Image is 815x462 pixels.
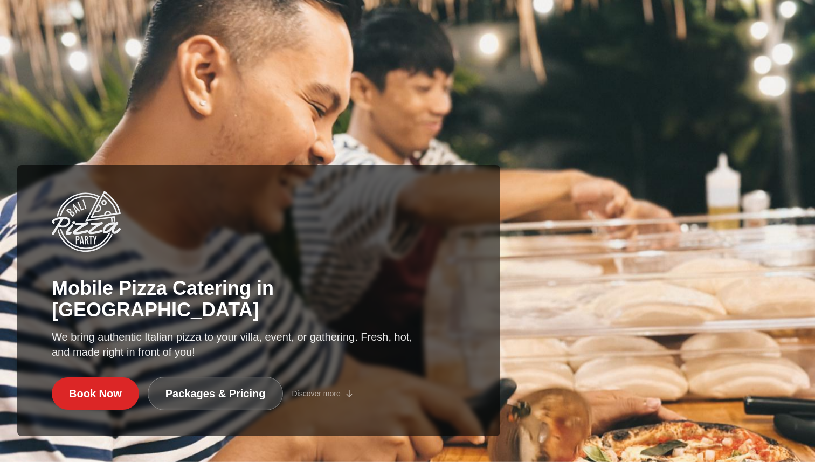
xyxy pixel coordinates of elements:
a: Book Now [52,377,139,410]
img: Bali Pizza Party Logo - Mobile Pizza Catering in Bali [52,191,121,252]
a: Packages & Pricing [148,377,284,410]
span: Discover more [292,388,340,399]
h1: Mobile Pizza Catering in [GEOGRAPHIC_DATA] [52,278,466,321]
p: We bring authentic Italian pizza to your villa, event, or gathering. Fresh, hot, and made right i... [52,329,414,360]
